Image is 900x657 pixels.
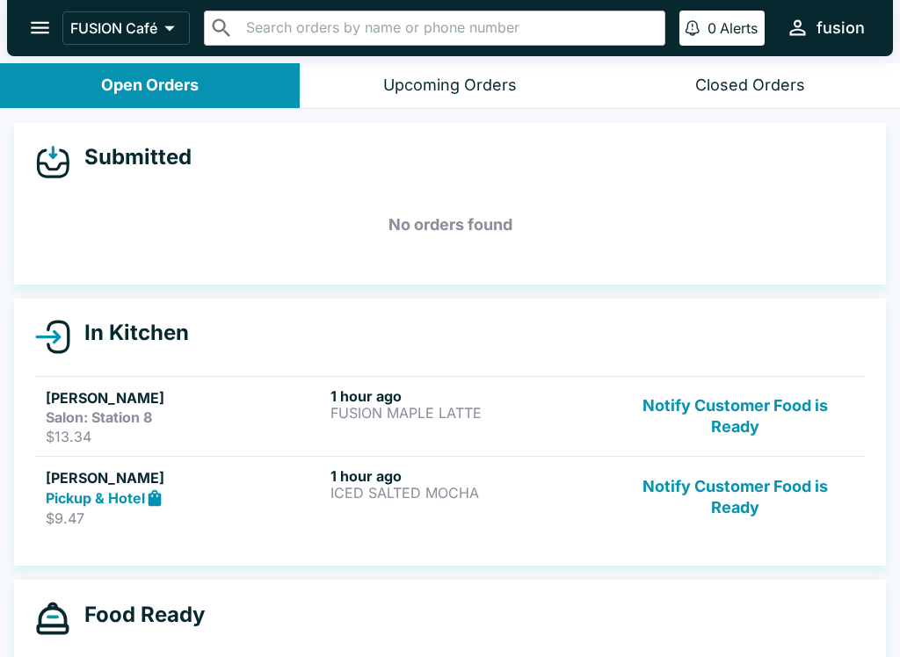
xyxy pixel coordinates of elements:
a: [PERSON_NAME]Salon: Station 8$13.341 hour agoFUSION MAPLE LATTENotify Customer Food is Ready [35,376,865,456]
p: FUSION Café [70,19,157,37]
p: FUSION MAPLE LATTE [330,405,608,421]
div: Closed Orders [695,76,805,96]
button: Notify Customer Food is Ready [616,467,854,528]
button: open drawer [18,5,62,50]
h5: [PERSON_NAME] [46,467,323,488]
button: Notify Customer Food is Ready [616,387,854,445]
p: Alerts [720,19,758,37]
h5: No orders found [35,193,865,256]
p: $13.34 [46,428,323,445]
div: Open Orders [101,76,199,96]
h6: 1 hour ago [330,387,608,405]
div: fusion [817,18,865,39]
button: FUSION Café [62,11,190,45]
h4: In Kitchen [70,320,189,346]
p: 0 [708,19,716,37]
strong: Salon: Station 8 [46,408,152,426]
input: Search orders by name or phone number [241,16,657,40]
h6: 1 hour ago [330,467,608,485]
h4: Submitted [70,144,192,170]
h5: [PERSON_NAME] [46,387,323,408]
h4: Food Ready [70,602,205,628]
button: fusion [779,9,872,47]
p: $9.47 [46,509,323,527]
strong: Pickup & Hotel [46,489,145,507]
div: Upcoming Orders [383,76,517,96]
a: [PERSON_NAME]Pickup & Hotel$9.471 hour agoICED SALTED MOCHANotify Customer Food is Ready [35,456,865,538]
p: ICED SALTED MOCHA [330,485,608,501]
